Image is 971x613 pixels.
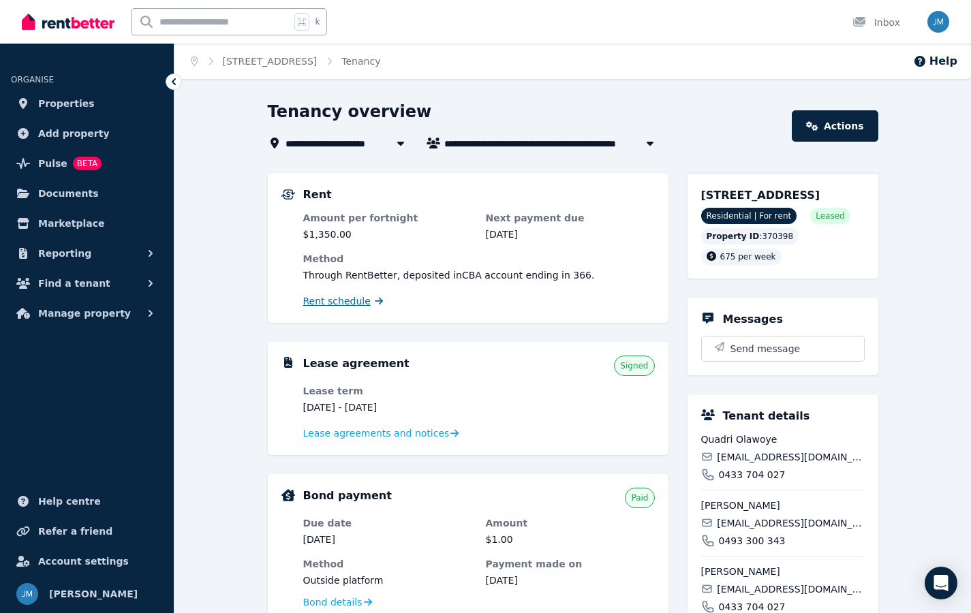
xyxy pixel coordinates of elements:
dt: Payment made on [486,557,655,571]
span: BETA [73,157,102,170]
button: Send message [702,336,864,361]
dt: Method [303,252,655,266]
span: 0493 300 343 [719,534,786,548]
span: 0433 704 027 [719,468,786,482]
a: Lease agreements and notices [303,426,459,440]
span: k [315,16,320,27]
span: Quadri Olawoye [701,433,865,446]
span: [EMAIL_ADDRESS][DOMAIN_NAME] [717,450,864,464]
span: Rent schedule [303,294,371,308]
a: Properties [11,90,163,117]
span: ORGANISE [11,75,54,84]
span: Reporting [38,245,91,262]
span: Through RentBetter , deposited in CBA account ending in 366 . [303,270,595,281]
span: [EMAIL_ADDRESS][DOMAIN_NAME] [717,516,864,530]
span: [EMAIL_ADDRESS][DOMAIN_NAME] [717,582,864,596]
span: Refer a friend [38,523,112,539]
a: Marketplace [11,210,163,237]
span: Find a tenant [38,275,110,292]
span: Paid [631,492,648,503]
dt: Method [303,557,472,571]
img: Rental Payments [281,189,295,200]
span: Send message [730,342,801,356]
dd: $1,350.00 [303,227,472,241]
dd: [DATE] [486,227,655,241]
dt: Next payment due [486,211,655,225]
a: Bond details [303,595,372,609]
dt: Amount per fortnight [303,211,472,225]
div: Inbox [852,16,900,29]
button: Help [913,53,957,69]
span: [PERSON_NAME] [701,499,865,512]
span: Lease agreements and notices [303,426,450,440]
h5: Lease agreement [303,356,410,372]
span: Leased [816,210,844,221]
span: Documents [38,185,99,202]
span: [PERSON_NAME] [701,565,865,578]
dd: [DATE] [303,533,472,546]
img: Joseph MATHEW [927,11,949,33]
span: Manage property [38,305,131,321]
h5: Messages [723,311,783,328]
a: Rent schedule [303,294,384,308]
span: Account settings [38,553,129,569]
span: Marketplace [38,215,104,232]
dt: Amount [486,516,655,530]
img: Bond Details [281,489,295,501]
dt: Lease term [303,384,472,398]
span: Bond details [303,595,363,609]
a: Add property [11,120,163,147]
a: Actions [792,110,878,142]
dd: [DATE] [486,573,655,587]
dd: [DATE] - [DATE] [303,400,472,414]
button: Manage property [11,300,163,327]
span: Tenancy [341,54,380,68]
nav: Breadcrumb [174,44,397,79]
a: Refer a friend [11,518,163,545]
button: Find a tenant [11,270,163,297]
div: Open Intercom Messenger [925,567,957,599]
img: Joseph MATHEW [16,583,38,605]
span: 675 per week [720,252,776,262]
span: [PERSON_NAME] [49,586,138,602]
h5: Tenant details [723,408,810,424]
button: Reporting [11,240,163,267]
div: : 370398 [701,228,799,245]
span: Signed [620,360,648,371]
dt: Due date [303,516,472,530]
span: Help centre [38,493,101,509]
a: Documents [11,180,163,207]
span: Residential | For rent [701,208,797,224]
dd: $1.00 [486,533,655,546]
h1: Tenancy overview [268,101,432,123]
span: Property ID [707,231,760,242]
dd: Outside platform [303,573,472,587]
span: Properties [38,95,95,112]
a: Help centre [11,488,163,515]
span: [STREET_ADDRESS] [701,189,820,202]
span: Pulse [38,155,67,172]
a: [STREET_ADDRESS] [223,56,318,67]
h5: Rent [303,187,332,203]
a: Account settings [11,548,163,575]
img: RentBetter [22,12,114,32]
span: Add property [38,125,110,142]
h5: Bond payment [303,488,392,504]
a: PulseBETA [11,150,163,177]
